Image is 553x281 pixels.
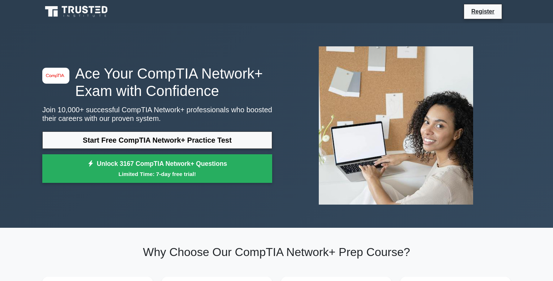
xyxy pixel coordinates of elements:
[42,65,272,100] h1: Ace Your CompTIA Network+ Exam with Confidence
[42,105,272,123] p: Join 10,000+ successful CompTIA Network+ professionals who boosted their careers with our proven ...
[467,7,499,16] a: Register
[42,245,511,259] h2: Why Choose Our CompTIA Network+ Prep Course?
[51,170,263,178] small: Limited Time: 7-day free trial!
[42,154,272,183] a: Unlock 3167 CompTIA Network+ QuestionsLimited Time: 7-day free trial!
[42,131,272,149] a: Start Free CompTIA Network+ Practice Test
